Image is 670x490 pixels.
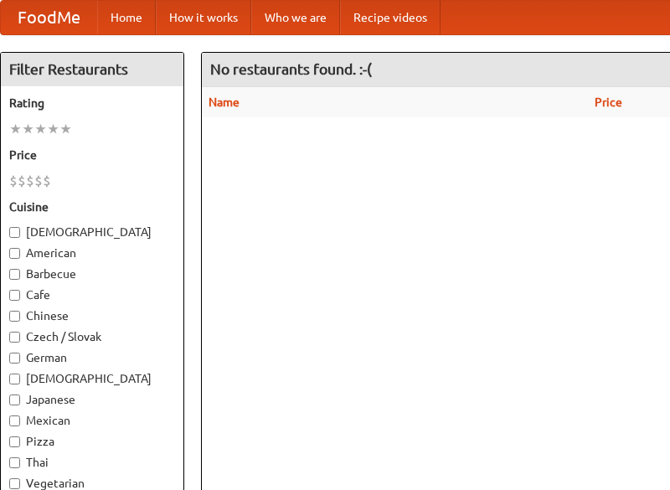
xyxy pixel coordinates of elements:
input: Chinese [9,311,20,322]
label: Czech / Slovak [9,328,175,345]
input: Japanese [9,395,20,405]
a: Name [209,95,240,109]
input: Mexican [9,415,20,426]
h5: Rating [9,95,175,111]
label: German [9,349,175,366]
h4: Filter Restaurants [1,53,183,86]
label: [DEMOGRAPHIC_DATA] [9,370,175,387]
input: [DEMOGRAPHIC_DATA] [9,374,20,384]
li: ★ [47,120,59,138]
input: Thai [9,457,20,468]
label: Mexican [9,412,175,429]
li: $ [18,172,26,190]
a: Who we are [251,1,340,34]
label: [DEMOGRAPHIC_DATA] [9,224,175,240]
input: American [9,248,20,259]
a: Recipe videos [340,1,441,34]
li: $ [34,172,43,190]
label: Pizza [9,433,175,450]
label: Barbecue [9,266,175,282]
a: How it works [156,1,251,34]
input: Vegetarian [9,478,20,489]
a: Price [595,95,622,109]
li: $ [9,172,18,190]
li: ★ [9,120,22,138]
h5: Cuisine [9,199,175,215]
input: Cafe [9,290,20,301]
input: Pizza [9,436,20,447]
a: Home [97,1,156,34]
input: Czech / Slovak [9,332,20,343]
label: Cafe [9,286,175,303]
a: FoodMe [1,1,97,34]
input: German [9,353,20,364]
h5: Price [9,147,175,163]
label: Japanese [9,391,175,408]
li: $ [43,172,51,190]
li: ★ [22,120,34,138]
li: ★ [34,120,47,138]
input: Barbecue [9,269,20,280]
input: [DEMOGRAPHIC_DATA] [9,227,20,238]
li: ★ [59,120,72,138]
li: $ [26,172,34,190]
ng-pluralize: No restaurants found. :-( [210,61,372,77]
label: American [9,245,175,261]
label: Thai [9,454,175,471]
label: Chinese [9,307,175,324]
